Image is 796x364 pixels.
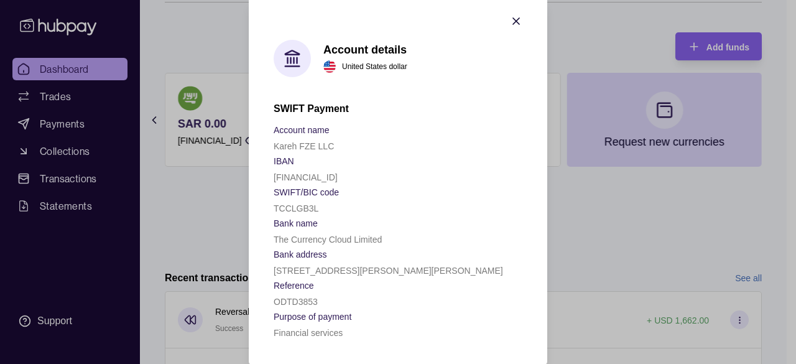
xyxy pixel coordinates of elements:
h1: Account details [323,44,407,57]
p: Bank name [274,218,318,228]
p: Bank address [274,250,327,259]
p: Financial services [274,328,343,338]
p: ODTD3853 [274,297,318,307]
p: [FINANCIAL_ID] [274,172,338,182]
p: Kareh FZE LLC [274,141,334,151]
p: TCCLGB3L [274,203,318,213]
p: [STREET_ADDRESS][PERSON_NAME][PERSON_NAME] [274,266,503,276]
p: Account name [274,125,330,135]
h2: SWIFT Payment [274,102,522,116]
p: Purpose of payment [274,312,351,322]
p: SWIFT/BIC code [274,187,339,197]
p: IBAN [274,156,294,166]
p: The Currency Cloud Limited [274,235,382,245]
img: us [323,61,336,73]
p: Reference [274,281,314,291]
p: United States dollar [342,60,407,74]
